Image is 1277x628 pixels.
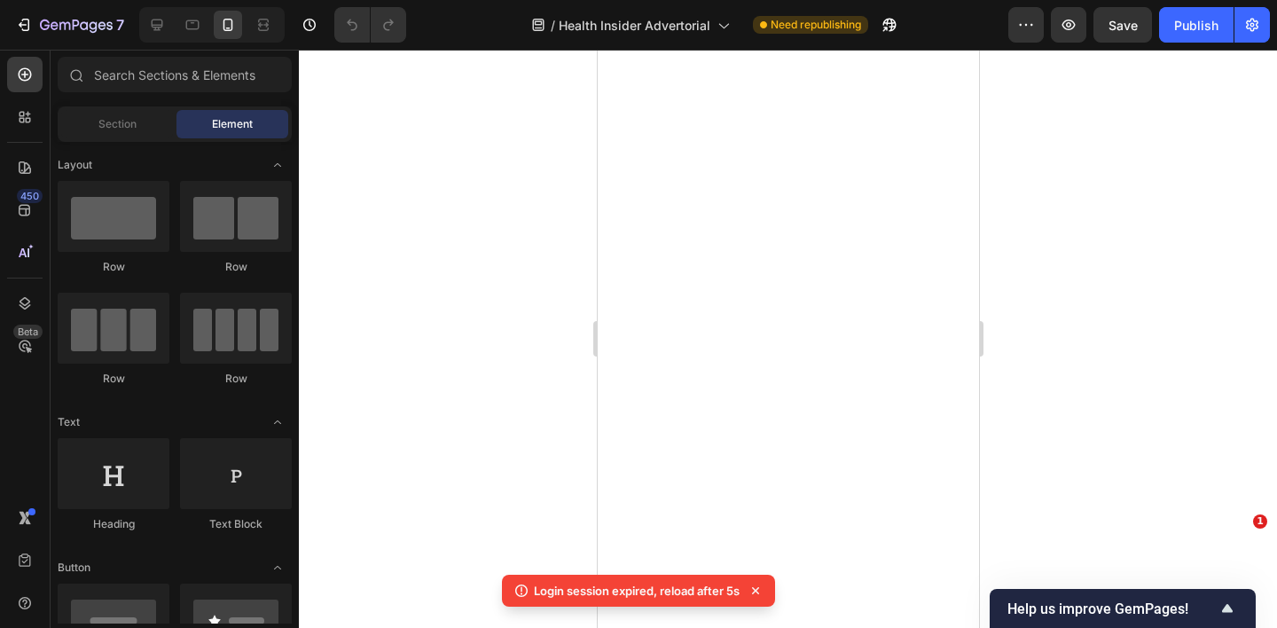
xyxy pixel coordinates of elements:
[598,50,979,628] iframe: Design area
[58,157,92,173] span: Layout
[1159,7,1234,43] button: Publish
[58,516,169,532] div: Heading
[7,7,132,43] button: 7
[212,116,253,132] span: Element
[58,259,169,275] div: Row
[1253,514,1267,529] span: 1
[559,16,710,35] span: Health Insider Advertorial
[334,7,406,43] div: Undo/Redo
[771,17,861,33] span: Need republishing
[263,151,292,179] span: Toggle open
[1217,541,1259,584] iframe: Intercom live chat
[58,560,90,576] span: Button
[1007,601,1217,617] span: Help us improve GemPages!
[534,582,740,600] p: Login session expired, reload after 5s
[13,325,43,339] div: Beta
[1007,598,1238,619] button: Show survey - Help us improve GemPages!
[58,414,80,430] span: Text
[180,516,292,532] div: Text Block
[116,14,124,35] p: 7
[1109,18,1138,33] span: Save
[263,553,292,582] span: Toggle open
[1093,7,1152,43] button: Save
[551,16,555,35] span: /
[263,408,292,436] span: Toggle open
[58,371,169,387] div: Row
[58,57,292,92] input: Search Sections & Elements
[98,116,137,132] span: Section
[17,189,43,203] div: 450
[1174,16,1218,35] div: Publish
[180,259,292,275] div: Row
[180,371,292,387] div: Row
